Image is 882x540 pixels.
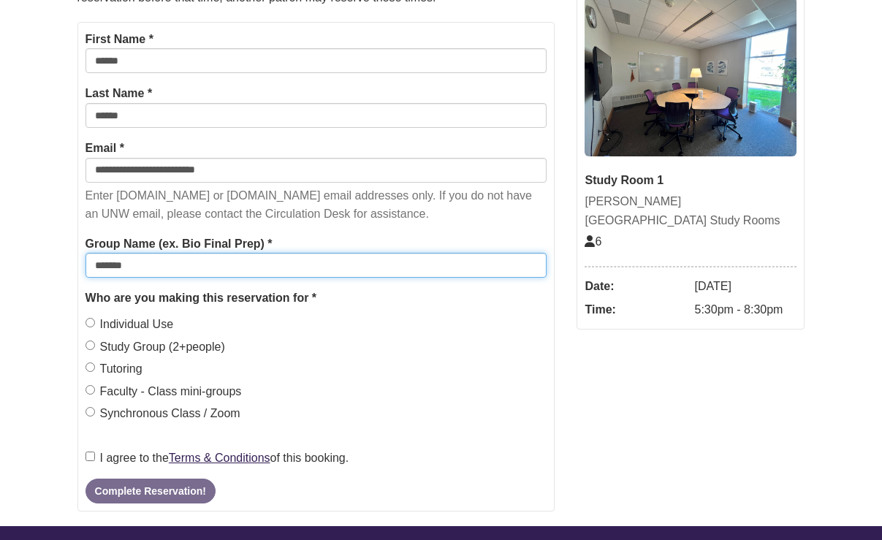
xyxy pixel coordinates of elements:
[694,298,797,322] dd: 5:30pm - 8:30pm
[85,404,240,423] label: Synchronous Class / Zoom
[585,275,687,298] dt: Date:
[85,382,242,401] label: Faculty - Class mini-groups
[85,360,142,379] label: Tutoring
[85,30,153,49] label: First Name *
[85,235,273,254] label: Group Name (ex. Bio Final Prep) *
[85,479,216,503] button: Complete Reservation!
[585,235,601,248] span: The capacity of this space
[85,318,95,327] input: Individual Use
[585,298,687,322] dt: Time:
[85,186,547,224] p: Enter [DOMAIN_NAME] or [DOMAIN_NAME] email addresses only. If you do not have an UNW email, pleas...
[585,171,797,190] div: Study Room 1
[85,289,547,308] legend: Who are you making this reservation for *
[169,452,270,464] a: Terms & Conditions
[85,449,349,468] label: I agree to the of this booking.
[85,341,95,350] input: Study Group (2+people)
[85,452,95,461] input: I agree to theTerms & Conditionsof this booking.
[85,385,95,395] input: Faculty - Class mini-groups
[85,315,174,334] label: Individual Use
[85,84,153,103] label: Last Name *
[694,275,797,298] dd: [DATE]
[85,362,95,372] input: Tutoring
[85,338,225,357] label: Study Group (2+people)
[85,407,95,417] input: Synchronous Class / Zoom
[585,192,797,229] div: [PERSON_NAME][GEOGRAPHIC_DATA] Study Rooms
[85,139,124,158] label: Email *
